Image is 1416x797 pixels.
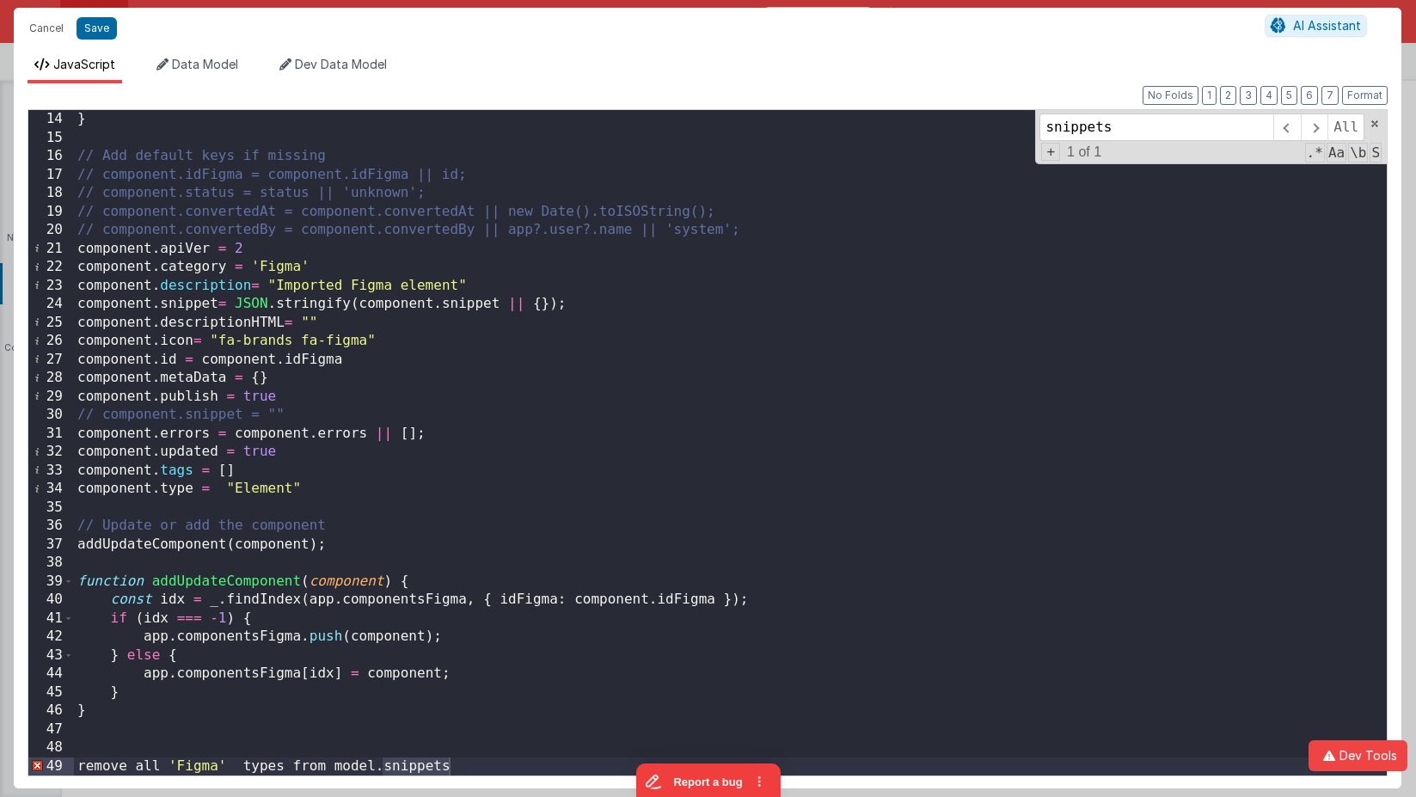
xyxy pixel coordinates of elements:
[1309,740,1407,771] button: Dev Tools
[1060,144,1108,160] span: 1 of 1
[1342,86,1388,105] button: Format
[28,720,74,739] div: 47
[28,462,74,481] div: 33
[28,406,74,425] div: 30
[28,739,74,757] div: 48
[28,184,74,203] div: 18
[28,665,74,684] div: 44
[77,17,117,40] button: Save
[28,351,74,370] div: 27
[28,314,74,333] div: 25
[21,16,72,40] button: Cancel
[172,57,238,71] span: Data Model
[1301,86,1318,105] button: 6
[28,647,74,665] div: 43
[28,776,74,794] div: 50
[28,499,74,518] div: 35
[28,702,74,720] div: 46
[1220,86,1236,105] button: 2
[28,443,74,462] div: 32
[28,610,74,628] div: 41
[1260,86,1278,105] button: 4
[28,166,74,185] div: 17
[28,203,74,222] div: 19
[1327,143,1346,162] span: CaseSensitive Search
[1348,143,1368,162] span: Whole Word Search
[1202,86,1217,105] button: 1
[1327,113,1364,141] span: Alt-Enter
[1265,15,1367,37] button: AI Assistant
[1321,86,1339,105] button: 7
[1293,18,1361,33] span: AI Assistant
[1370,143,1382,162] span: Search In Selection
[295,57,387,71] span: Dev Data Model
[1041,143,1060,161] span: Toggel Replace mode
[28,591,74,610] div: 40
[28,388,74,407] div: 29
[28,221,74,240] div: 20
[28,684,74,702] div: 45
[28,480,74,499] div: 34
[28,295,74,314] div: 24
[28,110,74,129] div: 14
[28,757,74,776] div: 49
[28,277,74,296] div: 23
[28,369,74,388] div: 28
[28,628,74,647] div: 42
[53,57,115,71] span: JavaScript
[1039,113,1273,141] input: Search for
[1240,86,1257,105] button: 3
[1281,86,1297,105] button: 5
[28,332,74,351] div: 26
[28,240,74,259] div: 21
[28,517,74,536] div: 36
[28,147,74,166] div: 16
[1143,86,1198,105] button: No Folds
[28,554,74,573] div: 38
[28,425,74,444] div: 31
[28,129,74,148] div: 15
[1305,143,1325,162] span: RegExp Search
[28,536,74,555] div: 37
[28,573,74,592] div: 39
[28,258,74,277] div: 22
